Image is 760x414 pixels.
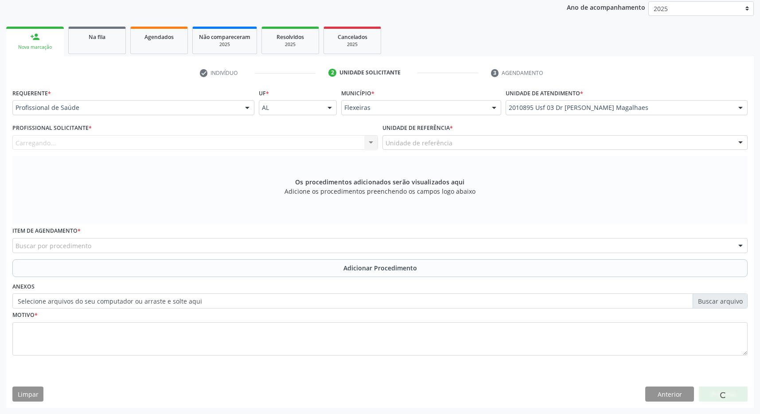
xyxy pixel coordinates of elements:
span: Adicione os procedimentos preenchendo os campos logo abaixo [285,187,475,196]
div: 2025 [268,41,312,48]
div: Nova marcação [12,44,58,51]
label: Item de agendamento [12,224,81,238]
label: Unidade de referência [382,121,453,135]
label: Anexos [12,280,35,294]
span: Os procedimentos adicionados serão visualizados aqui [295,177,464,187]
span: Resolvidos [277,33,304,41]
label: Requerente [12,86,51,100]
span: Adicionar Procedimento [343,263,417,273]
span: Unidade de referência [386,138,452,148]
button: Adicionar Procedimento [12,259,748,277]
button: Anterior [645,387,694,402]
span: AL [262,103,318,112]
button: Limpar [12,387,43,402]
div: 2 [328,69,336,77]
div: 2025 [199,41,250,48]
div: Unidade solicitante [339,69,401,77]
span: Flexeiras [344,103,483,112]
span: Agendados [144,33,174,41]
label: Unidade de atendimento [506,86,583,100]
span: Cancelados [338,33,367,41]
label: Profissional Solicitante [12,121,92,135]
p: Ano de acompanhamento [567,1,645,12]
label: Motivo [12,309,38,322]
span: Não compareceram [199,33,250,41]
label: Município [341,86,374,100]
span: Buscar por procedimento [16,241,91,250]
span: 2010895 Usf 03 Dr [PERSON_NAME] Magalhaes [509,103,729,112]
div: person_add [30,32,40,42]
label: UF [259,86,269,100]
span: Profissional de Saúde [16,103,236,112]
div: 2025 [330,41,374,48]
span: Na fila [89,33,105,41]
